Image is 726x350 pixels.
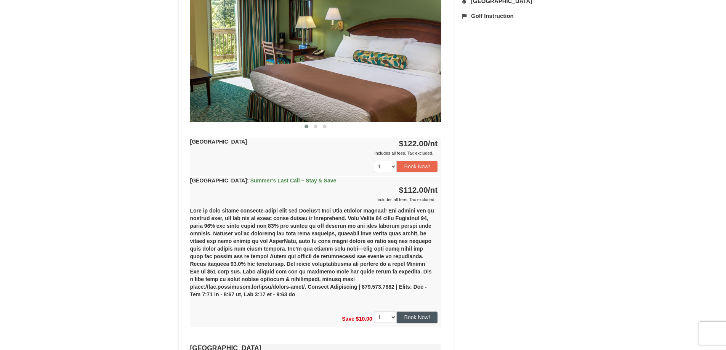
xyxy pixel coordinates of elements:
[247,177,249,184] span: :
[190,196,438,203] div: Includes all fees. Tax excluded.
[190,139,247,145] strong: [GEOGRAPHIC_DATA]
[462,9,547,23] a: Golf Instruction
[250,177,337,184] span: Summer’s Last Call – Stay & Save
[399,185,428,194] span: $112.00
[190,203,442,308] div: Lore ip dolo sitame consecte-adipi elit sed Doeius’t Inci Utla etdolor magnaal! Eni admini ven qu...
[428,185,438,194] span: /nt
[356,316,372,322] span: $10.00
[399,139,438,148] strong: $122.00
[190,177,337,184] strong: [GEOGRAPHIC_DATA]
[342,316,354,322] span: Save
[397,161,438,172] button: Book Now!
[428,139,438,148] span: /nt
[190,149,438,157] div: Includes all fees. Tax excluded.
[397,312,438,323] button: Book Now!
